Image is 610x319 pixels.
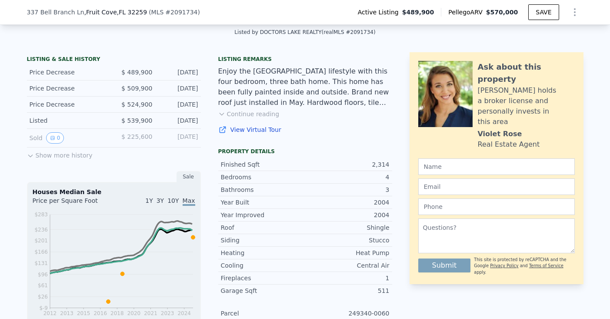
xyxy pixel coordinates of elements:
[221,274,305,282] div: Fireplaces
[478,61,575,85] div: Ask about this property
[418,198,575,215] input: Phone
[418,178,575,195] input: Email
[38,294,48,300] tspan: $26
[305,248,390,257] div: Heat Pump
[234,29,375,35] div: Listed by DOCTORS LAKE REALTY (realMLS #2091734)
[418,259,471,272] button: Submit
[177,171,201,182] div: Sale
[305,309,390,318] div: 249340-0060
[221,261,305,270] div: Cooling
[160,100,198,109] div: [DATE]
[218,110,280,118] button: Continue reading
[33,196,114,210] div: Price per Square Foot
[478,85,575,127] div: [PERSON_NAME] holds a broker license and personally invests in this area
[34,249,48,255] tspan: $166
[33,188,195,196] div: Houses Median Sale
[305,198,390,207] div: 2004
[34,238,48,244] tspan: $201
[34,227,48,233] tspan: $236
[34,212,48,218] tspan: $283
[221,236,305,245] div: Siding
[305,185,390,194] div: 3
[30,116,107,125] div: Listed
[448,8,486,17] span: Pellego ARV
[30,84,107,93] div: Price Decrease
[34,260,48,266] tspan: $131
[27,8,84,17] span: 337 Bell Branch Ln
[177,310,191,316] tspan: 2024
[60,310,73,316] tspan: 2013
[160,68,198,77] div: [DATE]
[39,305,48,311] tspan: $-9
[38,282,48,289] tspan: $61
[38,272,48,278] tspan: $96
[305,160,390,169] div: 2,314
[221,198,305,207] div: Year Built
[121,133,152,140] span: $ 225,600
[121,117,152,124] span: $ 539,900
[490,263,518,268] a: Privacy Policy
[121,85,152,92] span: $ 509,900
[486,9,518,16] span: $570,000
[221,211,305,219] div: Year Improved
[221,309,305,318] div: Parcel
[305,211,390,219] div: 2004
[305,236,390,245] div: Stucco
[144,310,157,316] tspan: 2021
[145,197,153,204] span: 1Y
[160,116,198,125] div: [DATE]
[77,310,90,316] tspan: 2015
[160,310,174,316] tspan: 2023
[84,8,147,17] span: , Fruit Cove
[160,84,198,93] div: [DATE]
[121,69,152,76] span: $ 489,900
[305,274,390,282] div: 1
[30,132,107,144] div: Sold
[221,286,305,295] div: Garage Sqft
[167,197,179,204] span: 10Y
[149,8,200,17] div: ( )
[221,248,305,257] div: Heating
[478,139,540,150] div: Real Estate Agent
[183,197,195,206] span: Max
[27,148,93,160] button: Show more history
[93,310,107,316] tspan: 2016
[221,160,305,169] div: Finished Sqft
[305,286,390,295] div: 511
[46,132,64,144] button: View historical data
[478,129,522,139] div: Violet Rose
[305,261,390,270] div: Central Air
[127,310,140,316] tspan: 2020
[305,173,390,181] div: 4
[221,223,305,232] div: Roof
[165,9,197,16] span: # 2091734
[221,185,305,194] div: Bathrooms
[218,66,392,108] div: Enjoy the [GEOGRAPHIC_DATA] lifestyle with this four bedroom, three bath home. This home has been...
[402,8,434,17] span: $489,900
[221,173,305,181] div: Bedrooms
[305,223,390,232] div: Shingle
[30,68,107,77] div: Price Decrease
[30,100,107,109] div: Price Decrease
[110,310,124,316] tspan: 2018
[43,310,57,316] tspan: 2012
[218,125,392,134] a: View Virtual Tour
[117,9,147,16] span: , FL 32259
[218,148,392,155] div: Property details
[418,158,575,175] input: Name
[528,4,559,20] button: SAVE
[566,3,583,21] button: Show Options
[218,56,392,63] div: Listing remarks
[160,132,198,144] div: [DATE]
[474,257,574,275] div: This site is protected by reCAPTCHA and the Google and apply.
[529,263,563,268] a: Terms of Service
[157,197,164,204] span: 3Y
[27,56,201,64] div: LISTING & SALE HISTORY
[151,9,164,16] span: MLS
[121,101,152,108] span: $ 524,900
[358,8,402,17] span: Active Listing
